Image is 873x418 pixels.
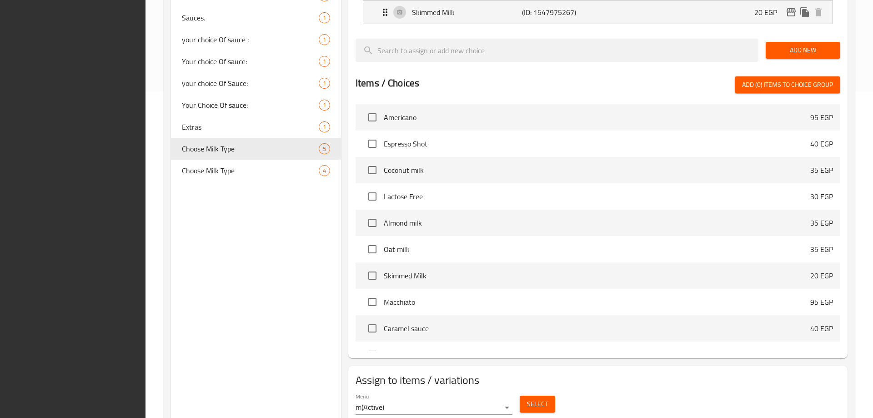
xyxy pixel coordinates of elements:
button: Add (0) items to choice group [735,76,840,93]
span: your choice Of sauce : [182,34,319,45]
span: Select choice [363,134,382,153]
span: Macchiato [384,297,810,307]
button: edit [784,5,798,19]
span: Your Choice Of sauce: [182,100,319,111]
span: Select choice [363,266,382,285]
div: m(Active) [356,400,512,415]
span: Add New [773,45,833,56]
span: Choose Milk Type [182,143,319,154]
span: 4 [319,166,330,175]
p: 20 EGP [810,270,833,281]
div: your choice Of sauce :1 [171,29,341,50]
button: Add New [766,42,840,59]
span: Select [527,398,548,410]
span: Select choice [363,319,382,338]
p: Skimmed Milk [412,7,522,18]
span: Caramel sauce [384,323,810,334]
div: Choices [319,78,330,89]
p: 95 EGP [810,297,833,307]
span: Select choice [363,213,382,232]
span: Select choice [363,108,382,127]
div: Choices [319,143,330,154]
span: Select choice [363,292,382,312]
div: Extras1 [171,116,341,138]
p: 40 EGP [810,138,833,149]
button: Select [520,396,555,413]
div: Choices [319,121,330,132]
span: 1 [319,14,330,22]
span: Select choice [363,187,382,206]
span: 1 [319,79,330,88]
div: Sauces.1 [171,7,341,29]
span: 1 [319,123,330,131]
p: 95 EGP [810,112,833,123]
div: Your Choice Of sauce:1 [171,94,341,116]
h2: Assign to items / variations [356,373,840,388]
div: Choose Milk Type4 [171,160,341,181]
span: Skimmed Milk [384,270,810,281]
button: delete [812,5,825,19]
div: Choose Milk Type5 [171,138,341,160]
span: 1 [319,57,330,66]
span: Choose Milk Type [182,165,319,176]
div: Choices [319,165,330,176]
p: 35 EGP [810,165,833,176]
div: your choice Of Sauce:1 [171,72,341,94]
p: 30 EGP [810,191,833,202]
div: Expand [363,1,833,24]
div: Choices [319,100,330,111]
span: Americano [384,112,810,123]
div: Choices [319,34,330,45]
p: (ID: 1547975267) [522,7,595,18]
p: 40 EGP [810,323,833,334]
span: Oat milk [384,244,810,255]
input: search [356,39,758,62]
p: 20 EGP [754,7,784,18]
span: your choice Of Sauce: [182,78,319,89]
div: Your choice Of sauce:1 [171,50,341,72]
span: Almond milk [384,217,810,228]
span: Coconut milk [384,165,810,176]
span: Select choice [363,345,382,364]
span: Espresso Shot [384,138,810,149]
span: Extras [182,121,319,132]
label: Menu [356,394,369,399]
button: duplicate [798,5,812,19]
span: Lactose Free [384,191,810,202]
span: 1 [319,101,330,110]
p: 35 EGP [810,217,833,228]
p: 35 EGP [810,244,833,255]
p: 40 EGP [810,349,833,360]
span: Salted caramel sauce [384,349,810,360]
div: Choices [319,56,330,67]
div: Choices [319,12,330,23]
h2: Items / Choices [356,76,419,90]
span: 5 [319,145,330,153]
span: Sauces. [182,12,319,23]
span: 1 [319,35,330,44]
span: Add (0) items to choice group [742,79,833,91]
span: Your choice Of sauce: [182,56,319,67]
